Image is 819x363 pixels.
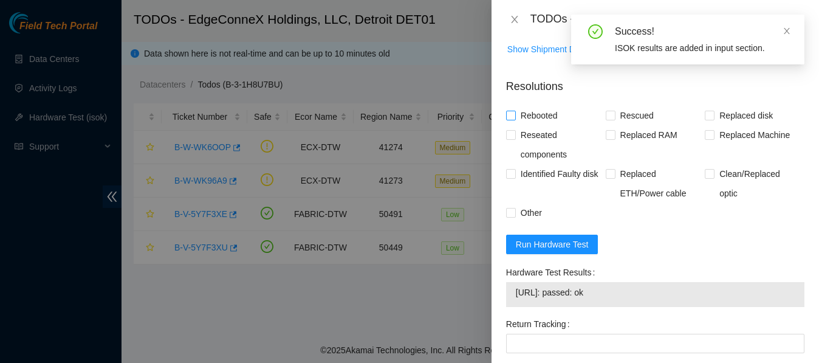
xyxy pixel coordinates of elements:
[506,69,804,95] p: Resolutions
[615,41,790,55] div: ISOK results are added in input section.
[516,164,603,184] span: Identified Faulty disk
[530,10,804,29] div: TODOs - Description - B-V-5Y7F3XE
[516,125,606,164] span: Reseated components
[506,334,804,353] input: Return Tracking
[516,203,547,223] span: Other
[615,125,682,145] span: Replaced RAM
[783,27,791,35] span: close
[588,24,603,39] span: check-circle
[615,164,705,203] span: Replaced ETH/Power cable
[714,164,804,203] span: Clean/Replaced optic
[506,314,575,334] label: Return Tracking
[714,125,795,145] span: Replaced Machine
[507,43,595,56] span: Show Shipment Details
[516,106,563,125] span: Rebooted
[506,235,598,254] button: Run Hardware Test
[507,40,596,59] button: Show Shipment Details
[615,106,659,125] span: Rescued
[615,24,790,39] div: Success!
[516,286,795,299] span: [URL]: passed: ok
[506,14,523,26] button: Close
[510,15,519,24] span: close
[506,263,600,282] label: Hardware Test Results
[516,238,589,251] span: Run Hardware Test
[714,106,778,125] span: Replaced disk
